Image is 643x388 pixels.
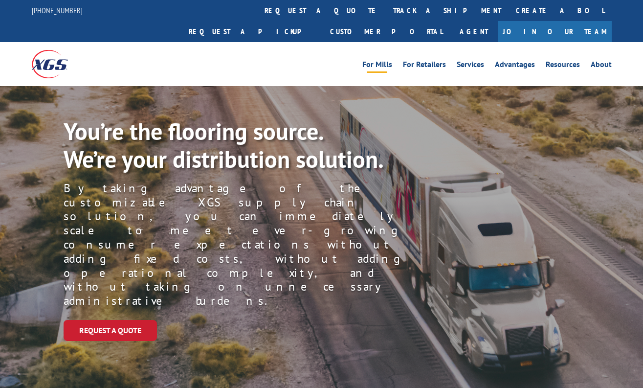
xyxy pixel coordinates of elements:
[591,61,612,71] a: About
[181,21,323,42] a: Request a pickup
[362,61,392,71] a: For Mills
[64,117,405,174] p: You’re the flooring source. We’re your distribution solution.
[64,320,157,341] a: Request a Quote
[32,5,83,15] a: [PHONE_NUMBER]
[323,21,450,42] a: Customer Portal
[546,61,580,71] a: Resources
[403,61,446,71] a: For Retailers
[457,61,484,71] a: Services
[498,21,612,42] a: Join Our Team
[450,21,498,42] a: Agent
[64,182,439,308] p: By taking advantage of the customizable XGS supply chain solution, you can immediately scale to m...
[495,61,535,71] a: Advantages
